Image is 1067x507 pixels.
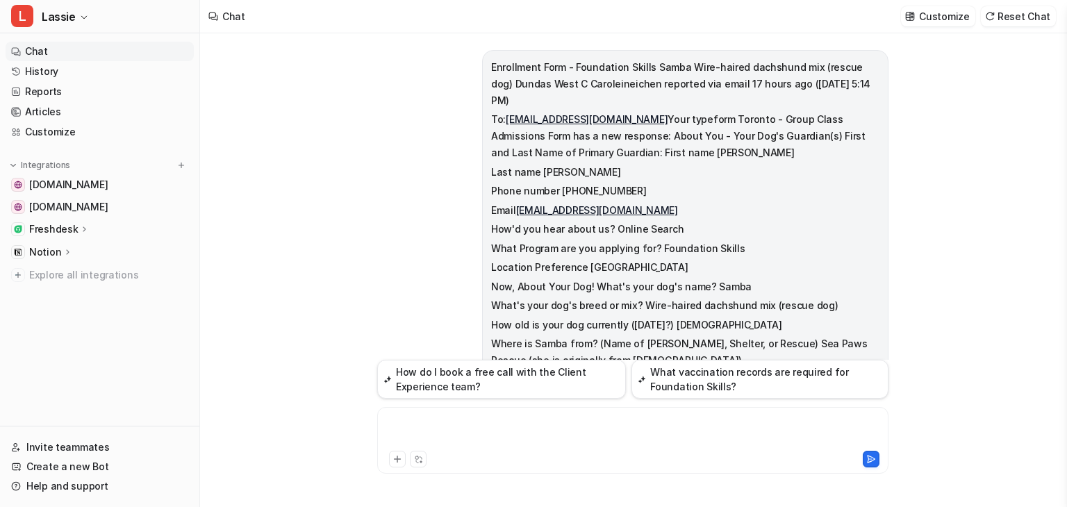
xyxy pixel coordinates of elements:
a: [EMAIL_ADDRESS][DOMAIN_NAME] [506,113,668,125]
p: Email [491,202,879,219]
a: History [6,62,194,81]
span: Explore all integrations [29,264,188,286]
a: Invite teammates [6,438,194,457]
img: www.whenhoundsfly.com [14,181,22,189]
span: L [11,5,33,27]
span: [DOMAIN_NAME] [29,200,108,214]
div: Chat [222,9,245,24]
img: online.whenhoundsfly.com [14,203,22,211]
img: expand menu [8,160,18,170]
a: Create a new Bot [6,457,194,476]
img: Freshdesk [14,225,22,233]
p: To: Your typeform Toronto - Group Class Admissions Form has a new response: About You - Your Dog'... [491,111,879,161]
a: online.whenhoundsfly.com[DOMAIN_NAME] [6,197,194,217]
img: Notion [14,248,22,256]
p: Where is Samba from? (Name of [PERSON_NAME], Shelter, or Rescue) Sea Paws Rescue (she is original... [491,335,879,369]
img: customize [905,11,915,22]
p: Phone number [PHONE_NUMBER] [491,183,879,199]
p: Enrollment Form - Foundation Skills Samba Wire-haired dachshund mix (rescue dog) Dundas West C Ca... [491,59,879,109]
p: Now, About Your Dog! What's your dog's name? Samba [491,279,879,295]
a: Explore all integrations [6,265,194,285]
a: www.whenhoundsfly.com[DOMAIN_NAME] [6,175,194,194]
a: Reports [6,82,194,101]
a: Articles [6,102,194,122]
p: What Program are you applying for? Foundation Skills [491,240,879,257]
button: Integrations [6,158,74,172]
p: Customize [919,9,969,24]
p: Last name [PERSON_NAME] [491,164,879,181]
button: Customize [901,6,975,26]
p: How old is your dog currently ([DATE]?) [DEMOGRAPHIC_DATA] [491,317,879,333]
p: Integrations [21,160,70,171]
p: Location Preference [GEOGRAPHIC_DATA] [491,259,879,276]
button: What vaccination records are required for Foundation Skills? [631,360,888,399]
span: [DOMAIN_NAME] [29,178,108,192]
a: Help and support [6,476,194,496]
img: reset [985,11,995,22]
button: Reset Chat [981,6,1056,26]
img: menu_add.svg [176,160,186,170]
p: How'd you hear about us? Online Search [491,221,879,238]
p: What's your dog's breed or mix? Wire-haired dachshund mix (rescue dog) [491,297,879,314]
p: Notion [29,245,61,259]
img: explore all integrations [11,268,25,282]
a: [EMAIL_ADDRESS][DOMAIN_NAME] [516,204,678,216]
span: Lassie [42,7,76,26]
p: Freshdesk [29,222,78,236]
button: How do I book a free call with the Client Experience team? [377,360,626,399]
a: Chat [6,42,194,61]
a: Customize [6,122,194,142]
